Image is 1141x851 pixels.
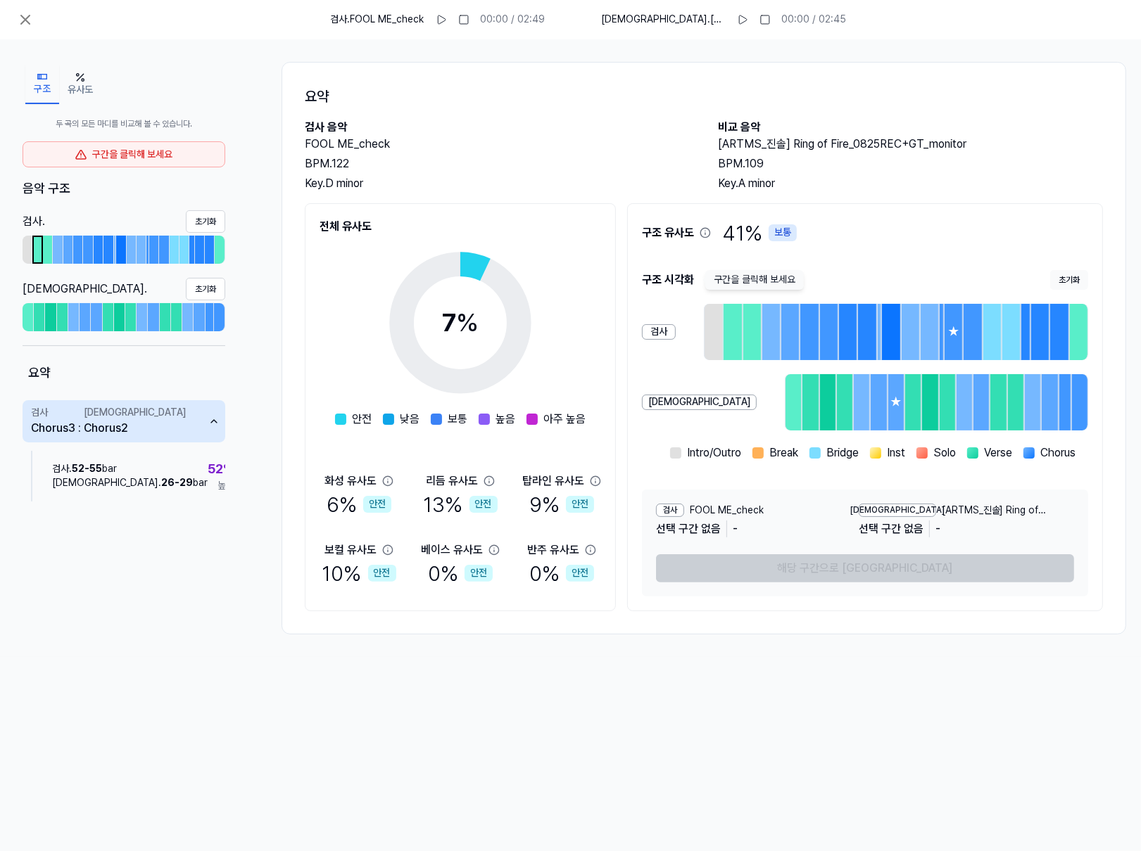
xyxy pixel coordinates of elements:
[782,13,847,27] div: 00:00 / 02:45
[722,218,797,248] span: 41 %
[687,444,741,461] span: Intro/Outro
[642,218,711,248] span: 구조 유사도
[642,395,757,410] div: [DEMOGRAPHIC_DATA]
[428,558,493,588] div: 0 %
[368,565,396,582] div: 안전
[826,444,859,461] span: Bridge
[421,542,483,558] div: 베이스 유사도
[23,141,225,168] div: 구간을 클릭해 보세요
[59,65,101,104] button: 유사도
[481,13,546,27] div: 00:00 / 02:49
[23,213,45,230] div: 검사 .
[527,542,579,558] div: 반주 유사도
[426,473,478,490] div: 리듬 유사도
[656,518,859,540] div: 선택 구간 없음 -
[888,374,904,430] div: ★
[859,518,1061,540] div: 선택 구간 없음 -
[305,155,690,172] div: BPM. 122
[442,304,479,342] div: 7
[186,210,225,233] button: 초기화
[23,118,225,130] span: 두 곡의 모든 마디를 비교해 볼 수 있습니다.
[23,442,225,510] div: 검사Chorus3:[DEMOGRAPHIC_DATA]Chorus2
[456,307,479,338] span: %
[529,558,594,588] div: 0 %
[322,558,396,588] div: 10 %
[161,477,193,488] span: 26 - 29
[331,13,424,27] span: 검사 . FOOL ME_check
[52,462,208,476] div: 검사 . bar
[31,406,48,420] div: 검사
[72,463,102,474] span: 52 - 55
[942,504,1094,518] span: [ARTMS_진솔] Ring of Fire_0825REC+GT_monitor
[602,13,726,27] span: [DEMOGRAPHIC_DATA] . [ARTMS_진솔] Ring of Fire_0825REC+GT_monitor
[566,496,594,513] div: 안전
[769,444,798,461] span: Break
[642,324,676,340] div: 검사
[543,411,586,428] span: 아주 높음
[566,565,594,582] div: 안전
[23,400,225,442] button: 검사Chorus3:[DEMOGRAPHIC_DATA]Chorus2
[327,490,391,519] div: 6 %
[324,473,377,490] div: 화성 유사도
[31,420,75,437] div: Chorus3
[496,411,515,428] span: 높음
[769,224,797,241] div: 보통
[305,119,690,136] h2: 검사 음악
[25,65,59,104] button: 구조
[1040,444,1076,461] span: Chorus
[656,504,684,517] div: 검사
[465,565,493,582] div: 안전
[305,175,690,192] div: Key. D minor
[305,85,1103,108] h1: 요약
[690,504,764,518] span: FOOL ME_check
[705,270,804,290] span: 구간을 클릭해 보세요
[84,420,128,437] div: Chorus2
[984,444,1012,461] span: Verse
[23,281,147,297] div: [DEMOGRAPHIC_DATA] .
[718,155,1103,172] div: BPM. 109
[933,444,956,461] span: Solo
[469,496,498,513] div: 안전
[320,218,601,235] h2: 전체 유사도
[52,476,208,490] div: [DEMOGRAPHIC_DATA] . bar
[424,490,498,519] div: 13 %
[859,504,936,517] div: [DEMOGRAPHIC_DATA]
[945,304,962,360] div: ★
[718,175,1103,192] div: Key. A minor
[529,490,594,519] div: 9 %
[23,179,225,199] div: 음악 구조
[186,278,225,300] button: 초기화
[642,271,694,288] span: 구조 시각화
[324,542,377,558] div: 보컬 유사도
[400,411,420,428] span: 낮음
[78,406,81,437] span: :
[363,496,391,513] div: 안전
[448,411,467,428] span: 보통
[887,444,905,461] span: Inst
[522,473,584,490] div: 탑라인 유사도
[352,411,372,428] span: 안전
[218,479,234,493] span: 높음
[84,406,186,420] div: [DEMOGRAPHIC_DATA]
[718,136,1103,153] h2: [ARTMS_진솔] Ring of Fire_0825REC+GT_monitor
[718,119,1103,136] h2: 비교 음악
[23,357,225,389] div: 요약
[305,136,690,153] h2: FOOL ME_check
[208,459,234,480] span: 52 %
[1050,270,1088,290] button: 초기화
